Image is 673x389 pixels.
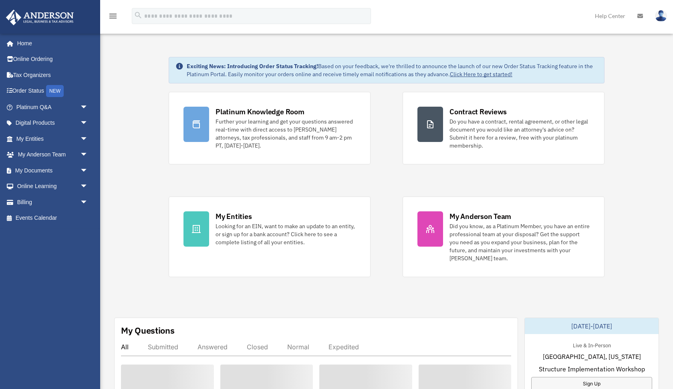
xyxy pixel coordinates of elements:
strong: Exciting News: Introducing Order Status Tracking! [187,63,318,70]
a: Platinum Q&Aarrow_drop_down [6,99,100,115]
span: arrow_drop_down [80,194,96,211]
span: arrow_drop_down [80,178,96,195]
i: search [134,11,143,20]
a: My Entities Looking for an EIN, want to make an update to an entity, or sign up for a bank accoun... [169,197,371,277]
span: arrow_drop_down [80,115,96,132]
a: Home [6,35,96,51]
div: Answered [197,343,228,351]
span: Structure Implementation Workshop [539,364,645,374]
div: My Anderson Team [449,211,511,221]
a: Online Learningarrow_drop_down [6,178,100,194]
a: My Anderson Teamarrow_drop_down [6,147,100,163]
div: All [121,343,129,351]
img: User Pic [655,10,667,22]
a: Contract Reviews Do you have a contract, rental agreement, or other legal document you would like... [403,92,604,164]
div: Normal [287,343,309,351]
a: Order StatusNEW [6,83,100,99]
div: My Questions [121,324,175,336]
span: arrow_drop_down [80,162,96,179]
div: Looking for an EIN, want to make an update to an entity, or sign up for a bank account? Click her... [216,222,356,246]
div: Further your learning and get your questions answered real-time with direct access to [PERSON_NAM... [216,118,356,150]
a: Online Ordering [6,51,100,67]
div: Based on your feedback, we're thrilled to announce the launch of our new Order Status Tracking fe... [187,62,598,78]
a: Click Here to get started! [450,71,512,78]
div: Contract Reviews [449,107,507,117]
a: My Anderson Team Did you know, as a Platinum Member, you have an entire professional team at your... [403,197,604,277]
div: Did you know, as a Platinum Member, you have an entire professional team at your disposal? Get th... [449,222,590,262]
a: Platinum Knowledge Room Further your learning and get your questions answered real-time with dire... [169,92,371,164]
a: My Entitiesarrow_drop_down [6,131,100,147]
span: [GEOGRAPHIC_DATA], [US_STATE] [543,352,641,361]
a: Digital Productsarrow_drop_down [6,115,100,131]
div: Closed [247,343,268,351]
a: Tax Organizers [6,67,100,83]
img: Anderson Advisors Platinum Portal [4,10,76,25]
a: Events Calendar [6,210,100,226]
span: arrow_drop_down [80,131,96,147]
a: Billingarrow_drop_down [6,194,100,210]
div: NEW [46,85,64,97]
span: arrow_drop_down [80,147,96,163]
span: arrow_drop_down [80,99,96,115]
div: Expedited [328,343,359,351]
a: menu [108,14,118,21]
div: My Entities [216,211,252,221]
div: Submitted [148,343,178,351]
i: menu [108,11,118,21]
a: My Documentsarrow_drop_down [6,162,100,178]
div: Do you have a contract, rental agreement, or other legal document you would like an attorney's ad... [449,118,590,150]
div: Live & In-Person [566,340,617,349]
div: [DATE]-[DATE] [525,318,659,334]
div: Platinum Knowledge Room [216,107,304,117]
